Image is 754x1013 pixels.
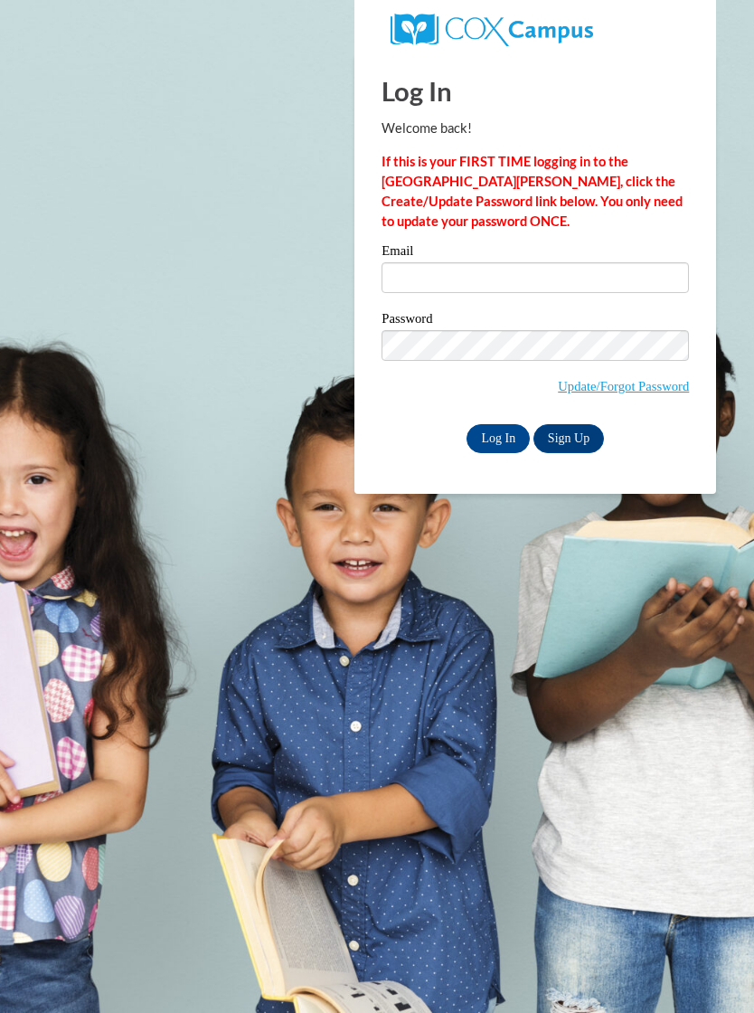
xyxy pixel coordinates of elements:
[382,244,689,262] label: Email
[382,118,689,138] p: Welcome back!
[382,72,689,109] h1: Log In
[391,21,592,36] a: COX Campus
[382,154,683,229] strong: If this is your FIRST TIME logging in to the [GEOGRAPHIC_DATA][PERSON_NAME], click the Create/Upd...
[558,379,689,393] a: Update/Forgot Password
[391,14,592,46] img: COX Campus
[382,312,689,330] label: Password
[467,424,530,453] input: Log In
[533,424,604,453] a: Sign Up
